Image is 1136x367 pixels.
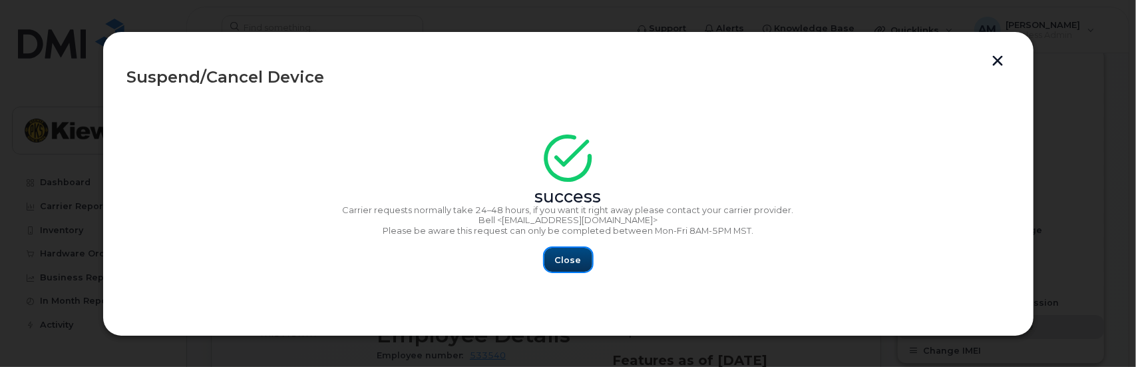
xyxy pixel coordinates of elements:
p: Please be aware this request can only be completed between Mon-Fri 8AM-5PM MST. [127,226,1010,236]
iframe: Messenger Launcher [1078,309,1126,357]
span: Close [555,254,582,266]
div: success [127,192,1010,202]
div: Suspend/Cancel Device [127,69,1010,85]
p: Bell <[EMAIL_ADDRESS][DOMAIN_NAME]> [127,215,1010,226]
p: Carrier requests normally take 24–48 hours, if you want it right away please contact your carrier... [127,205,1010,216]
button: Close [544,248,592,272]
